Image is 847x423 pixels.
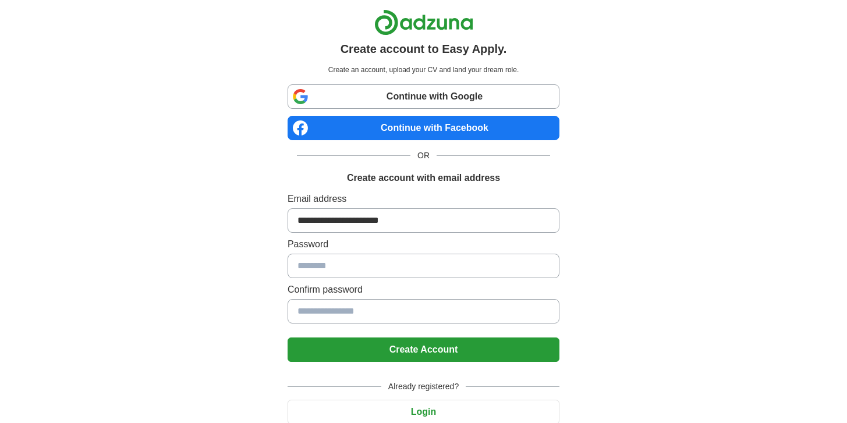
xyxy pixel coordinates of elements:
a: Continue with Google [288,84,559,109]
span: OR [410,150,437,162]
label: Password [288,237,559,251]
h1: Create account with email address [347,171,500,185]
p: Create an account, upload your CV and land your dream role. [290,65,557,75]
label: Confirm password [288,283,559,297]
a: Login [288,407,559,417]
a: Continue with Facebook [288,116,559,140]
img: Adzuna logo [374,9,473,35]
span: Already registered? [381,381,466,393]
label: Email address [288,192,559,206]
button: Create Account [288,337,559,362]
h1: Create account to Easy Apply. [341,40,507,58]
